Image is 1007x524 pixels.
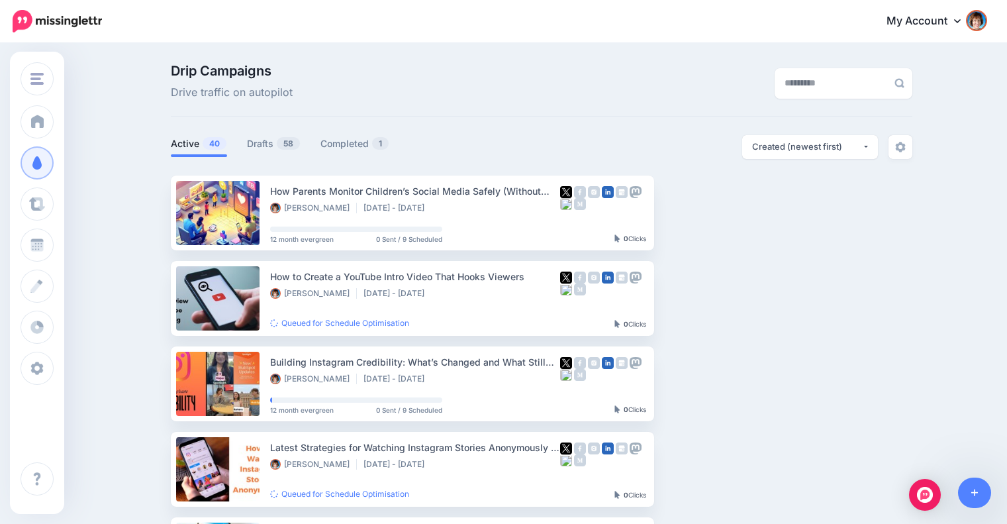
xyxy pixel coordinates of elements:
[614,491,620,499] img: pointer-grey-darker.png
[270,489,409,499] a: Queued for Schedule Optimisation
[560,272,572,284] img: twitter-square.png
[277,137,300,150] span: 58
[574,186,586,198] img: facebook-grey-square.png
[894,78,904,88] img: search-grey-6.png
[171,84,293,101] span: Drive traffic on autopilot
[574,198,586,210] img: medium-grey-square.png
[752,140,862,153] div: Created (newest first)
[616,443,628,454] img: google_business-grey-square.png
[588,443,600,454] img: instagram-grey-square.png
[270,203,357,213] li: [PERSON_NAME]
[270,374,357,384] li: [PERSON_NAME]
[616,357,628,369] img: google_business-grey-square.png
[616,272,628,284] img: google_business-grey-square.png
[588,272,600,284] img: instagram-grey-square.png
[560,198,572,210] img: bluesky-grey-square.png
[270,440,560,455] div: Latest Strategies for Watching Instagram Stories Anonymously (+ Free Tools)
[560,454,572,466] img: bluesky-grey-square.png
[614,320,620,328] img: pointer-grey-darker.png
[588,357,600,369] img: instagram-grey-square.png
[171,64,293,78] span: Drip Campaigns
[171,136,227,152] a: Active40
[614,235,620,242] img: pointer-grey-darker.png
[270,407,334,413] span: 12 month evergreen
[895,142,906,152] img: settings-grey.png
[270,236,334,242] span: 12 month evergreen
[630,186,642,198] img: mastodon-grey-square.png
[614,321,646,329] div: Clicks
[614,235,646,243] div: Clicks
[574,357,586,369] img: facebook-grey-square.png
[363,459,431,470] li: [DATE] - [DATE]
[630,272,642,284] img: mastodon-grey-square.png
[602,186,614,198] img: linkedin-square.png
[363,203,431,213] li: [DATE] - [DATE]
[909,479,941,511] div: Open Intercom Messenger
[376,236,442,242] span: 0 Sent / 9 Scheduled
[560,357,572,369] img: twitter-square.png
[614,406,646,414] div: Clicks
[270,318,409,328] a: Queued for Schedule Optimisation
[602,443,614,454] img: linkedin-square.png
[560,443,572,454] img: twitter-square.png
[247,136,301,152] a: Drafts58
[372,137,389,150] span: 1
[624,235,628,242] b: 0
[873,5,987,38] a: My Account
[270,183,560,199] div: How Parents Monitor Children’s Social Media Safely (Without Breaking Trust)
[574,443,586,454] img: facebook-grey-square.png
[376,407,442,413] span: 0 Sent / 9 Scheduled
[30,73,44,85] img: menu.png
[630,357,642,369] img: mastodon-grey-square.png
[363,288,431,299] li: [DATE] - [DATE]
[574,369,586,381] img: medium-grey-square.png
[560,284,572,295] img: bluesky-grey-square.png
[602,272,614,284] img: linkedin-square.png
[270,459,357,470] li: [PERSON_NAME]
[574,284,586,295] img: medium-grey-square.png
[630,443,642,454] img: mastodon-grey-square.png
[363,374,431,384] li: [DATE] - [DATE]
[624,405,628,413] b: 0
[574,272,586,284] img: facebook-grey-square.png
[270,269,560,284] div: How to Create a YouTube Intro Video That Hooks Viewers
[203,137,226,150] span: 40
[270,354,560,370] div: Building Instagram Credibility: What’s Changed and What Still Works
[588,186,600,198] img: instagram-grey-square.png
[560,186,572,198] img: twitter-square.png
[602,357,614,369] img: linkedin-square.png
[320,136,389,152] a: Completed1
[624,320,628,328] b: 0
[614,405,620,413] img: pointer-grey-darker.png
[742,135,878,159] button: Created (newest first)
[574,454,586,466] img: medium-grey-square.png
[560,369,572,381] img: bluesky-grey-square.png
[616,186,628,198] img: google_business-grey-square.png
[13,10,102,32] img: Missinglettr
[624,491,628,499] b: 0
[614,492,646,499] div: Clicks
[270,288,357,299] li: [PERSON_NAME]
